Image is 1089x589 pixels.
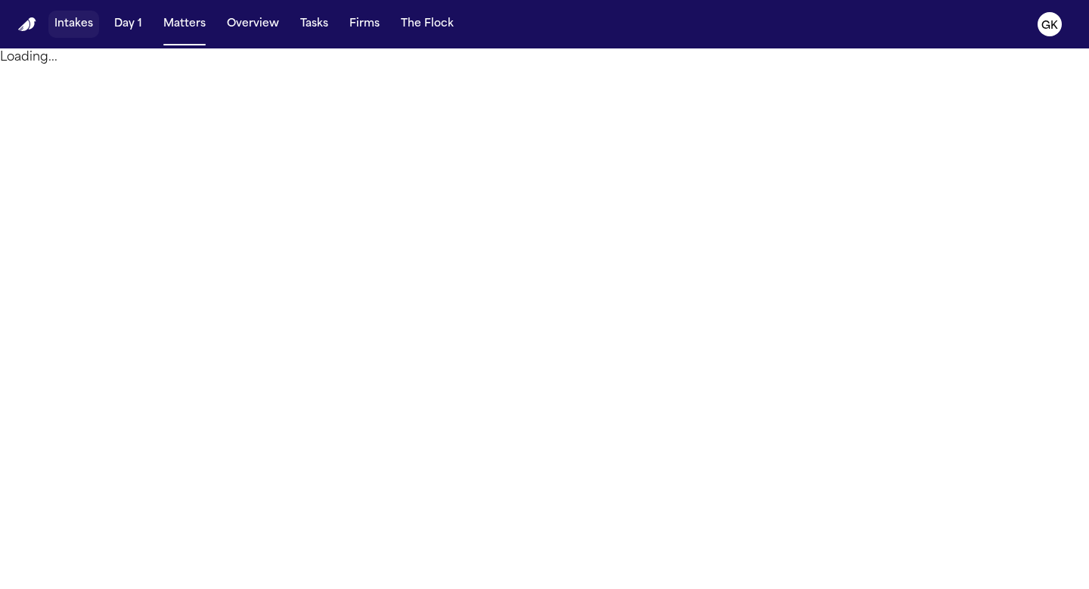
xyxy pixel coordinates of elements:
[343,11,386,38] button: Firms
[294,11,334,38] button: Tasks
[221,11,285,38] button: Overview
[18,17,36,32] img: Finch Logo
[395,11,460,38] button: The Flock
[18,17,36,32] a: Home
[108,11,148,38] button: Day 1
[48,11,99,38] button: Intakes
[157,11,212,38] button: Matters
